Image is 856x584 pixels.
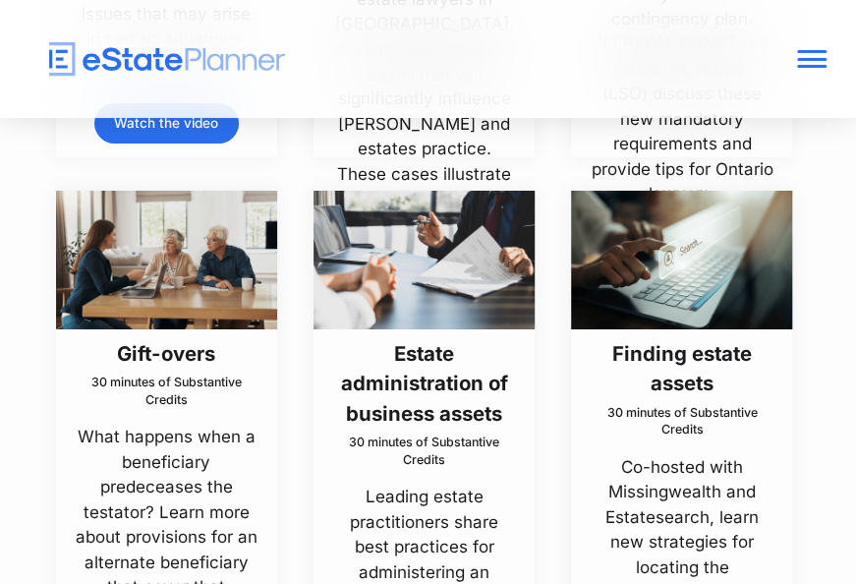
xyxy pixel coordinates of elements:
p: 30 minutes of Substantive Credits [74,374,259,408]
p: 30 minutes of Substantive Credits [589,404,774,438]
a: Watch the video [94,103,239,144]
h3: Finding estate assets [589,339,774,399]
h3: Estate administration of business assets [331,339,517,430]
a: home [29,42,667,77]
h3: Gift-overs [74,339,259,370]
p: 30 minutes of Substantive Credits [331,434,517,468]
